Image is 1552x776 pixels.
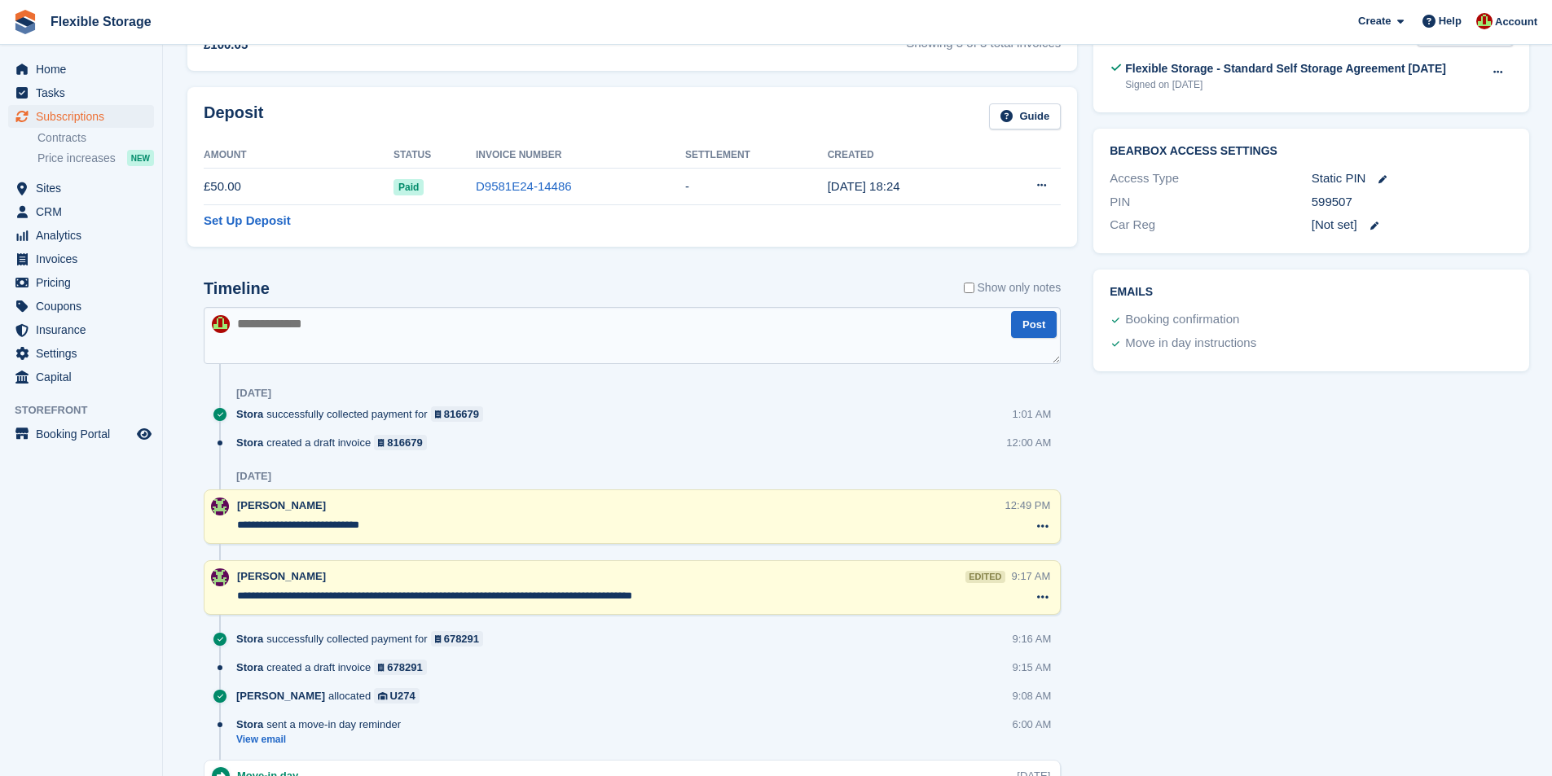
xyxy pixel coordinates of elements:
[211,568,229,586] img: Rachael Fisher
[36,81,134,104] span: Tasks
[236,688,428,704] div: allocated
[8,271,154,294] a: menu
[8,58,154,81] a: menu
[8,81,154,104] a: menu
[1013,406,1052,422] div: 1:01 AM
[1110,145,1513,158] h2: BearBox Access Settings
[374,435,427,450] a: 816679
[36,366,134,388] span: Capital
[964,279,974,296] input: Show only notes
[374,660,427,675] a: 678291
[36,295,134,318] span: Coupons
[1011,311,1057,338] button: Post
[236,660,263,675] span: Stora
[37,151,116,166] span: Price increases
[1312,216,1513,235] div: [Not set]
[15,402,162,419] span: Storefront
[1005,498,1051,513] div: 12:49 PM
[236,660,435,675] div: created a draft invoice
[828,142,986,169] th: Created
[444,406,479,422] div: 816679
[1312,193,1513,212] div: 599507
[204,212,291,230] a: Set Up Deposit
[36,177,134,199] span: Sites
[1110,169,1311,188] div: Access Type
[36,58,134,81] span: Home
[204,103,263,130] h2: Deposit
[37,149,154,167] a: Price increases NEW
[1110,193,1311,212] div: PIN
[236,688,325,704] span: [PERSON_NAME]
[8,248,154,270] a: menu
[237,570,326,582] span: [PERSON_NAME]
[444,631,479,647] div: 678291
[8,318,154,341] a: menu
[236,717,409,732] div: sent a move-in day reminder
[36,224,134,247] span: Analytics
[964,279,1062,296] label: Show only notes
[44,8,158,35] a: Flexible Storage
[134,424,154,444] a: Preview store
[685,169,828,205] td: -
[13,10,37,34] img: stora-icon-8386f47178a22dfd0bd8f6a31ec36ba5ce8667c1dd55bd0f319d3a0aa187defe.svg
[8,224,154,247] a: menu
[204,36,285,55] div: £100.05
[476,179,572,193] a: D9581E24-14486
[685,142,828,169] th: Settlement
[476,142,685,169] th: Invoice Number
[236,631,263,647] span: Stora
[393,142,476,169] th: Status
[236,435,263,450] span: Stora
[211,498,229,515] img: Rachael Fisher
[8,295,154,318] a: menu
[1476,13,1493,29] img: David Jones
[236,631,491,647] div: successfully collected payment for
[8,366,154,388] a: menu
[1013,660,1052,675] div: 9:15 AM
[387,435,422,450] div: 816679
[36,342,134,365] span: Settings
[431,631,484,647] a: 678291
[8,105,154,128] a: menu
[204,279,270,298] h2: Timeline
[1006,435,1051,450] div: 12:00 AM
[1013,631,1052,647] div: 9:16 AM
[36,423,134,445] span: Booking Portal
[36,200,134,223] span: CRM
[36,105,134,128] span: Subscriptions
[36,318,134,341] span: Insurance
[1358,13,1391,29] span: Create
[236,717,263,732] span: Stora
[1110,286,1513,299] h2: Emails
[8,342,154,365] a: menu
[1439,13,1462,29] span: Help
[374,688,420,704] a: U274
[387,660,422,675] div: 678291
[236,406,491,422] div: successfully collected payment for
[204,169,393,205] td: £50.00
[1125,310,1239,330] div: Booking confirmation
[1312,169,1513,188] div: Static PIN
[8,177,154,199] a: menu
[236,406,263,422] span: Stora
[8,423,154,445] a: menu
[1125,60,1446,77] div: Flexible Storage - Standard Self Storage Agreement [DATE]
[36,248,134,270] span: Invoices
[8,200,154,223] a: menu
[1012,568,1051,584] div: 9:17 AM
[393,179,424,195] span: Paid
[204,142,393,169] th: Amount
[37,130,154,146] a: Contracts
[236,435,435,450] div: created a draft invoice
[1125,77,1446,92] div: Signed on [DATE]
[828,179,900,193] time: 2025-08-05 17:24:47 UTC
[212,315,230,333] img: David Jones
[1110,216,1311,235] div: Car Reg
[431,406,484,422] a: 816679
[1495,14,1537,30] span: Account
[236,387,271,400] div: [DATE]
[390,688,415,704] div: U274
[965,571,1005,583] div: edited
[1125,334,1256,353] div: Move in day instructions
[1013,688,1052,704] div: 9:08 AM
